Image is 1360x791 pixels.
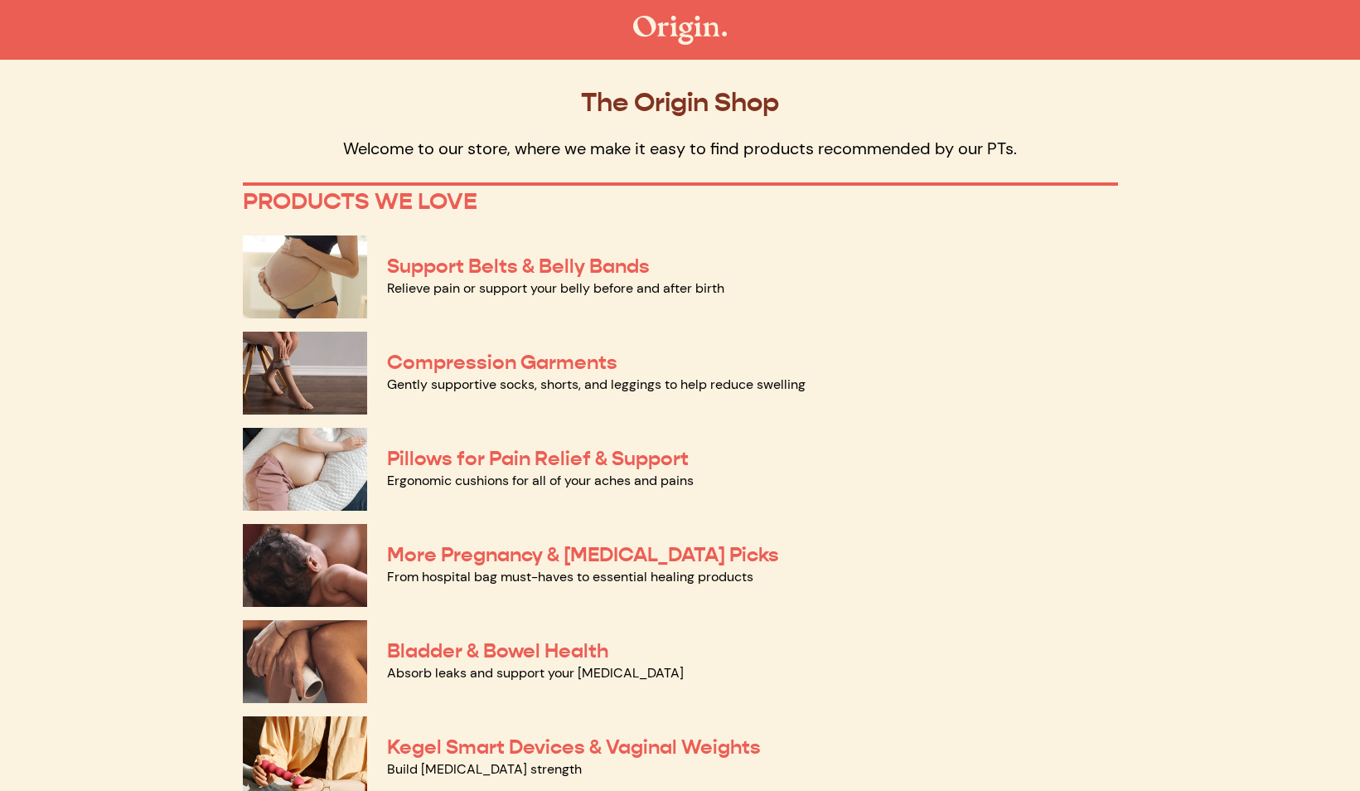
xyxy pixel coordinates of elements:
[633,16,727,45] img: The Origin Shop
[387,350,617,375] a: Compression Garments
[243,332,367,415] img: Compression Garments
[243,138,1118,159] p: Welcome to our store, where we make it easy to find products recommended by our PTs.
[387,542,779,567] a: More Pregnancy & [MEDICAL_DATA] Picks
[387,376,806,393] a: Gently supportive socks, shorts, and leggings to help reduce swelling
[243,235,367,318] img: Support Belts & Belly Bands
[387,760,582,778] a: Build [MEDICAL_DATA] strength
[387,279,724,297] a: Relieve pain or support your belly before and after birth
[243,187,1118,216] p: PRODUCTS WE LOVE
[243,524,367,607] img: More Pregnancy & Postpartum Picks
[387,638,608,663] a: Bladder & Bowel Health
[387,664,684,682] a: Absorb leaks and support your [MEDICAL_DATA]
[243,86,1118,118] p: The Origin Shop
[387,568,753,585] a: From hospital bag must-haves to essential healing products
[387,735,761,759] a: Kegel Smart Devices & Vaginal Weights
[243,428,367,511] img: Pillows for Pain Relief & Support
[387,254,650,279] a: Support Belts & Belly Bands
[243,620,367,703] img: Bladder & Bowel Health
[387,472,694,489] a: Ergonomic cushions for all of your aches and pains
[387,446,689,471] a: Pillows for Pain Relief & Support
